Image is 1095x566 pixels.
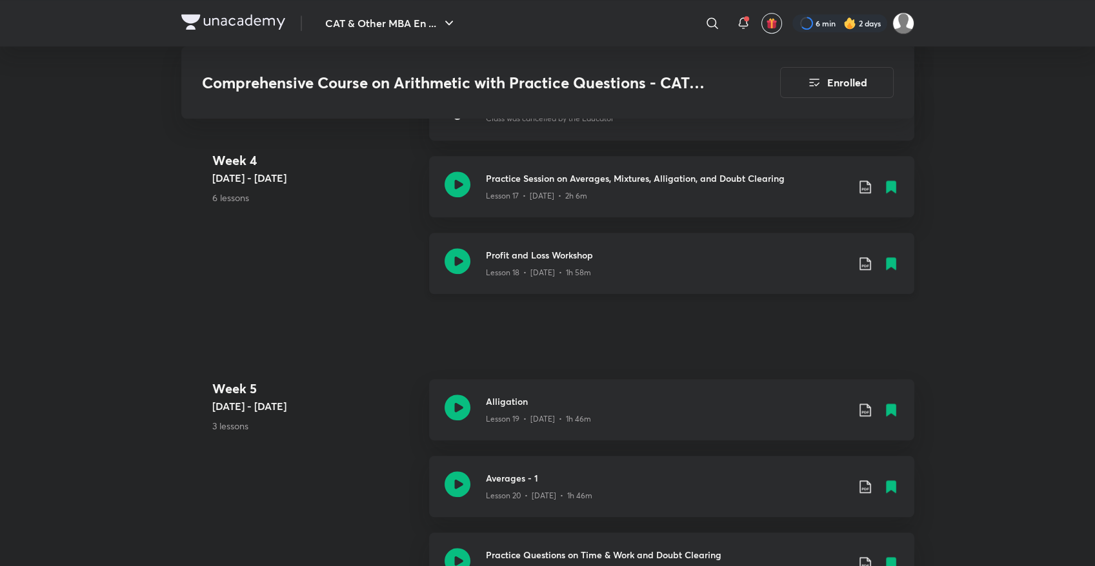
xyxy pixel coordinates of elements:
[429,156,914,233] a: Practice Session on Averages, Mixtures, Alligation, and Doubt ClearingLesson 17 • [DATE] • 2h 6m
[892,12,914,34] img: Sameeran Panda
[212,379,419,398] h4: Week 5
[429,233,914,309] a: Profit and Loss WorkshopLesson 18 • [DATE] • 1h 58m
[317,10,465,36] button: CAT & Other MBA En ...
[486,413,591,425] p: Lesson 19 • [DATE] • 1h 46m
[486,190,587,202] p: Lesson 17 • [DATE] • 2h 6m
[766,17,778,29] img: avatar
[486,113,614,124] p: Class was cancelled by the Educator
[181,14,285,33] a: Company Logo
[212,151,419,171] h4: Week 4
[212,171,419,186] h5: [DATE] - [DATE]
[212,191,419,205] p: 6 lessons
[780,67,894,98] button: Enrolled
[202,73,707,92] h3: Comprehensive Course on Arithmetic with Practice Questions - CAT, 2023
[486,471,847,485] h3: Averages - 1
[486,395,847,408] h3: Alligation
[486,548,847,561] h3: Practice Questions on Time & Work and Doubt Clearing
[486,267,591,278] p: Lesson 18 • [DATE] • 1h 58m
[486,248,847,262] h3: Profit and Loss Workshop
[429,456,914,532] a: Averages - 1Lesson 20 • [DATE] • 1h 46m
[486,171,847,185] h3: Practice Session on Averages, Mixtures, Alligation, and Doubt Clearing
[212,419,419,433] p: 3 lessons
[212,398,419,414] h5: [DATE] - [DATE]
[843,17,856,30] img: streak
[761,13,782,34] button: avatar
[486,490,592,502] p: Lesson 20 • [DATE] • 1h 46m
[181,14,285,30] img: Company Logo
[429,379,914,456] a: AlligationLesson 19 • [DATE] • 1h 46m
